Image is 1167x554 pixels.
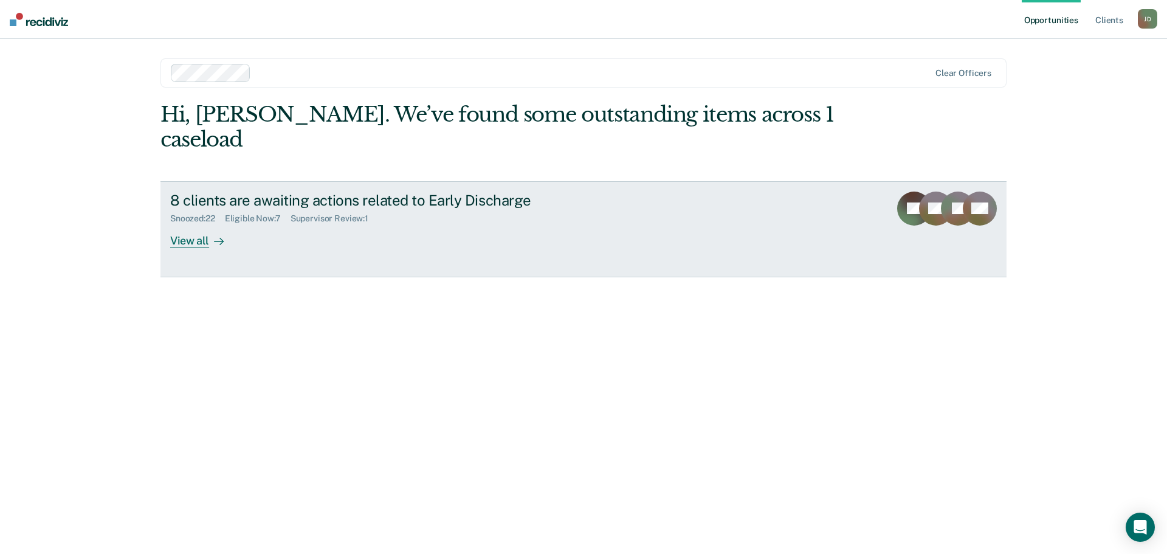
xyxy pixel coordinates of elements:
div: Open Intercom Messenger [1126,513,1155,542]
div: Hi, [PERSON_NAME]. We’ve found some outstanding items across 1 caseload [160,102,838,152]
div: Clear officers [935,68,991,78]
div: View all [170,224,238,248]
div: Supervisor Review : 1 [291,213,378,224]
div: Snoozed : 22 [170,213,225,224]
div: Eligible Now : 7 [225,213,291,224]
button: JD [1138,9,1157,29]
img: Recidiviz [10,13,68,26]
div: 8 clients are awaiting actions related to Early Discharge [170,192,597,209]
a: 8 clients are awaiting actions related to Early DischargeSnoozed:22Eligible Now:7Supervisor Revie... [160,181,1007,277]
div: J D [1138,9,1157,29]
